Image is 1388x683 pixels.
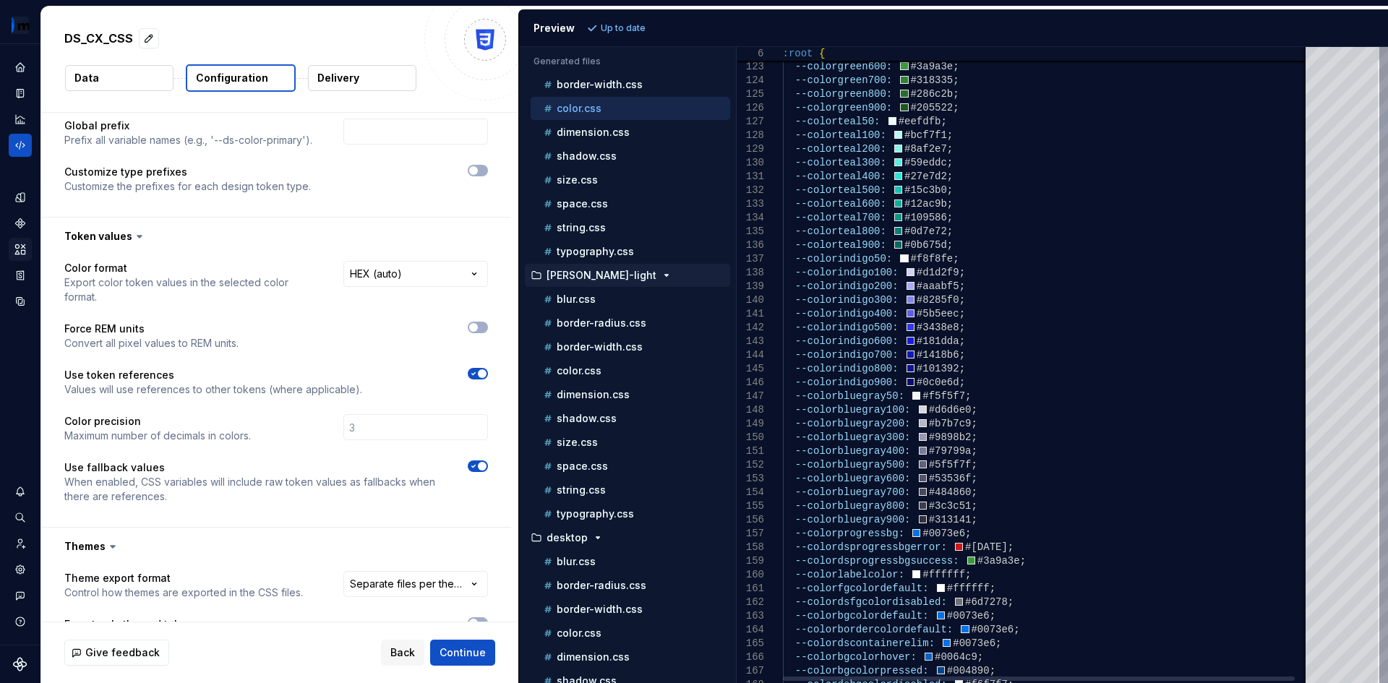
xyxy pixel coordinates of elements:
svg: Supernova Logo [13,657,27,671]
span: ; [959,308,964,319]
img: cb4637db-e7ba-439a-b7a7-bb3932b880a6.png [12,17,29,34]
div: 125 [737,87,764,101]
p: border-width.css [557,79,643,90]
button: typography.css [531,506,730,522]
button: Give feedback [64,640,169,666]
div: 136 [737,239,764,252]
div: 127 [737,115,764,129]
span: #15c3b0 [904,184,947,196]
a: Data sources [9,290,32,313]
p: Generated files [534,56,721,67]
span: --colorbluegray400: [794,445,910,457]
a: Settings [9,558,32,581]
span: ; [1007,596,1013,608]
p: color.css [557,627,601,639]
span: #101392 [916,363,959,374]
span: #3c3c51 [928,500,971,512]
button: [PERSON_NAME]-light [525,267,730,283]
span: ; [1007,541,1013,553]
div: 137 [737,252,764,266]
span: --colorbluegray800: [794,500,910,512]
span: ; [989,665,995,676]
button: Data [65,65,173,91]
div: 131 [737,170,764,184]
div: 123 [737,60,764,74]
span: ; [953,253,959,265]
span: --colorindigo800: [794,363,898,374]
span: ; [953,102,959,113]
span: #ffffff [922,569,965,580]
span: --colordsfgcolordisabled: [794,596,946,608]
button: size.css [531,434,730,450]
span: #12ac9b [904,198,947,210]
p: string.css [557,222,606,233]
span: #27e7d2 [904,171,947,182]
span: --colorgreen700: [794,74,891,86]
span: --colorbluegray100: [794,404,910,416]
div: 129 [737,142,764,156]
span: ; [959,267,964,278]
button: border-radius.css [531,577,730,593]
span: #5f5f7f [928,459,971,471]
p: Customize type prefixes [64,165,311,179]
p: blur.css [557,293,596,305]
p: Delivery [317,71,359,85]
div: Notifications [9,480,32,503]
span: --colorbluegray700: [794,486,910,498]
button: space.css [531,196,730,212]
span: #0d7e72 [904,225,947,237]
span: #ffffff [946,583,989,594]
span: --colorbgcolorpressed: [794,665,928,676]
span: --colorteal400: [794,171,886,182]
div: 130 [737,156,764,170]
p: color.css [557,103,601,114]
span: #0073e6 [922,528,965,539]
div: 142 [737,321,764,335]
p: Export color token values in the selected color format. [64,275,317,304]
span: --colorbgcolordefault: [794,610,928,622]
span: --colorbgcolorhover: [794,651,916,663]
div: Preview [534,21,575,35]
span: --colorfgcolordefault: [794,583,928,594]
div: Home [9,56,32,79]
button: desktop [525,530,730,546]
span: #d6d6e0 [928,404,971,416]
span: ; [971,459,977,471]
span: --colorteal600: [794,198,886,210]
span: ; [946,212,952,223]
div: 164 [737,623,764,637]
input: 3 [343,414,488,440]
span: #6d7278 [965,596,1008,608]
div: 141 [737,307,764,321]
div: 135 [737,225,764,239]
span: #b7b7c9 [928,418,971,429]
span: ; [959,377,964,388]
span: --colorteal200: [794,143,886,155]
span: --colordsprogressbgsuccess: [794,555,959,567]
button: typography.css [531,244,730,259]
span: ; [959,294,964,306]
span: ; [971,445,977,457]
span: #79799a [928,445,971,457]
a: Code automation [9,134,32,157]
span: #109586 [904,212,947,223]
div: 152 [737,458,764,472]
p: size.css [557,437,598,448]
div: 155 [737,499,764,513]
a: Documentation [9,82,32,105]
button: space.css [531,458,730,474]
p: Customize the prefixes for each design token type. [64,179,311,194]
span: --colorteal800: [794,225,886,237]
span: #0073e6 [953,637,995,649]
button: size.css [531,172,730,188]
span: #205522 [910,102,953,113]
span: --colorteal900: [794,239,886,251]
p: size.css [557,174,598,186]
span: ; [989,610,995,622]
p: shadow.css [557,413,617,424]
span: #aaabf5 [916,280,959,292]
span: ; [946,157,952,168]
span: ; [946,198,952,210]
